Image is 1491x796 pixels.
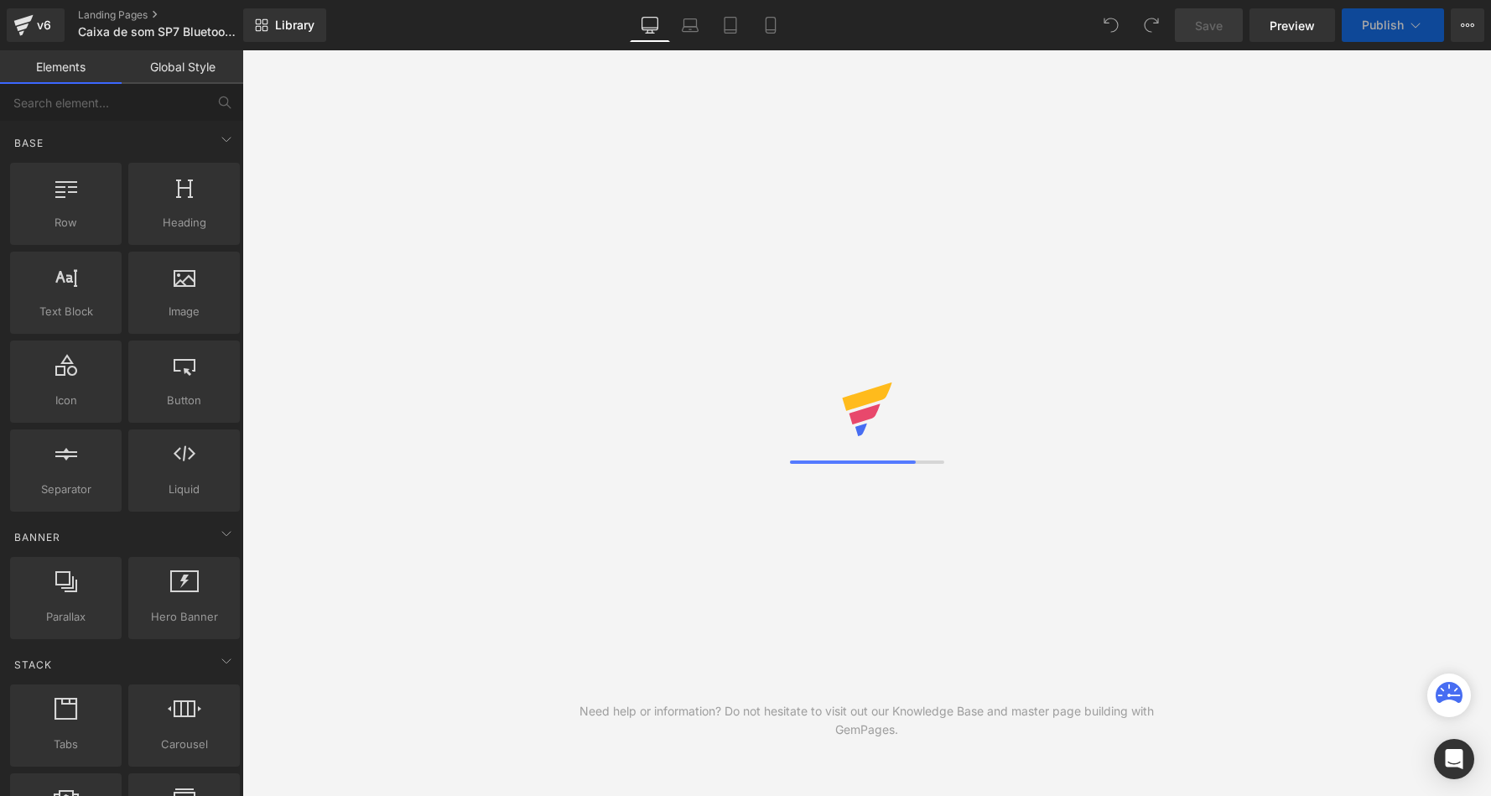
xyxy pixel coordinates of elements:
div: Open Intercom Messenger [1434,739,1474,779]
span: Save [1195,17,1223,34]
span: Publish [1362,18,1404,32]
div: v6 [34,14,55,36]
a: Landing Pages [78,8,271,22]
span: Separator [15,481,117,498]
a: Preview [1249,8,1335,42]
span: Tabs [15,736,117,753]
span: Row [15,214,117,232]
span: Carousel [133,736,235,753]
span: Image [133,303,235,320]
span: Text Block [15,303,117,320]
span: Hero Banner [133,608,235,626]
a: New Library [243,8,326,42]
button: Undo [1094,8,1128,42]
div: Need help or information? Do not hesitate to visit out our Knowledge Base and master page buildin... [554,702,1179,739]
span: Heading [133,214,235,232]
span: Parallax [15,608,117,626]
a: v6 [7,8,65,42]
span: Library [275,18,314,33]
a: Tablet [710,8,751,42]
span: Button [133,392,235,409]
span: Liquid [133,481,235,498]
span: Preview [1270,17,1315,34]
a: Global Style [122,50,243,84]
button: Publish [1342,8,1444,42]
span: Banner [13,529,62,545]
span: Base [13,135,45,151]
span: Caixa de som SP7 Bluetooth | QCY-[GEOGRAPHIC_DATA] Loja Oficial [78,25,239,39]
span: Stack [13,657,54,673]
a: Mobile [751,8,791,42]
a: Laptop [670,8,710,42]
button: Redo [1135,8,1168,42]
span: Icon [15,392,117,409]
a: Desktop [630,8,670,42]
button: More [1451,8,1484,42]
